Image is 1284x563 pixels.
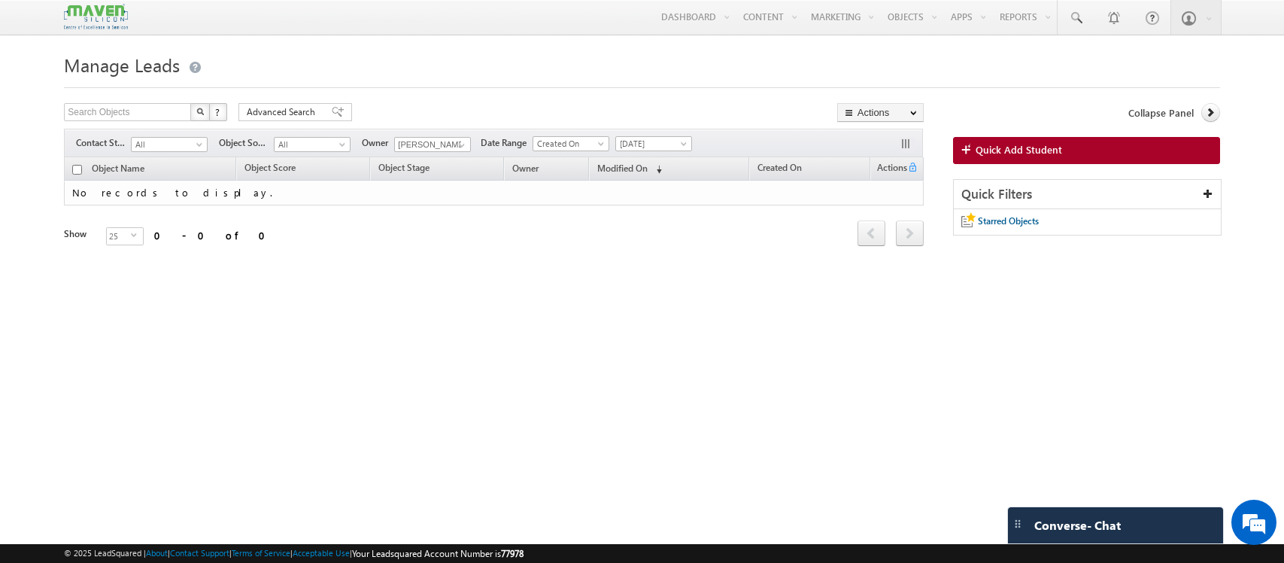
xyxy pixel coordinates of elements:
img: Custom Logo [64,4,127,30]
a: Contact Support [170,548,229,558]
a: Object Name [84,160,152,180]
input: Type to Search [394,137,471,152]
span: Created On [533,137,605,151]
a: Modified On (sorted descending) [590,160,669,179]
a: Object Score [237,160,303,179]
img: Search [196,108,204,115]
input: Check all records [72,165,82,175]
button: ? [209,103,227,121]
a: Object Stage [371,160,437,179]
span: © 2025 LeadSquared | | | | | [64,546,524,561]
span: Your Leadsquared Account Number is [352,548,524,559]
span: 25 [107,228,131,245]
span: select [131,232,143,239]
a: Quick Add Student [953,137,1220,164]
div: Quick Filters [954,180,1221,209]
span: Quick Add Student [976,143,1062,157]
span: Object Score [244,162,296,173]
a: [DATE] [615,136,692,151]
span: (sorted descending) [650,163,662,175]
span: prev [858,221,885,246]
td: No records to display. [64,181,923,205]
button: Actions [837,103,924,122]
span: Actions [871,160,907,179]
div: Show [64,227,94,241]
a: All [131,137,208,152]
span: Converse - Chat [1034,519,1121,532]
span: Object Stage [378,162,430,173]
span: All [275,138,346,151]
span: Created On [757,162,802,173]
a: prev [858,222,885,246]
span: All [132,138,203,151]
span: ? [215,105,222,118]
a: Created On [533,136,609,151]
span: next [896,221,924,246]
span: [DATE] [616,137,688,151]
img: carter-drag [1012,518,1024,530]
a: Show All Items [451,138,469,153]
a: About [146,548,168,558]
span: Owner [512,163,539,174]
span: Contact Stage [76,136,131,150]
a: next [896,222,924,246]
a: Terms of Service [232,548,290,558]
span: 77978 [501,548,524,559]
span: Modified On [597,163,648,174]
span: Manage Leads [64,53,180,77]
div: 0 - 0 of 0 [154,227,275,244]
span: Starred Objects [978,215,1039,227]
a: Acceptable Use [293,548,350,558]
a: All [274,137,351,152]
span: Collapse Panel [1128,106,1194,120]
span: Date Range [481,136,533,150]
span: Owner [362,136,394,150]
a: Created On [750,160,809,179]
span: Object Source [219,136,274,150]
span: Advanced Search [247,105,320,119]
